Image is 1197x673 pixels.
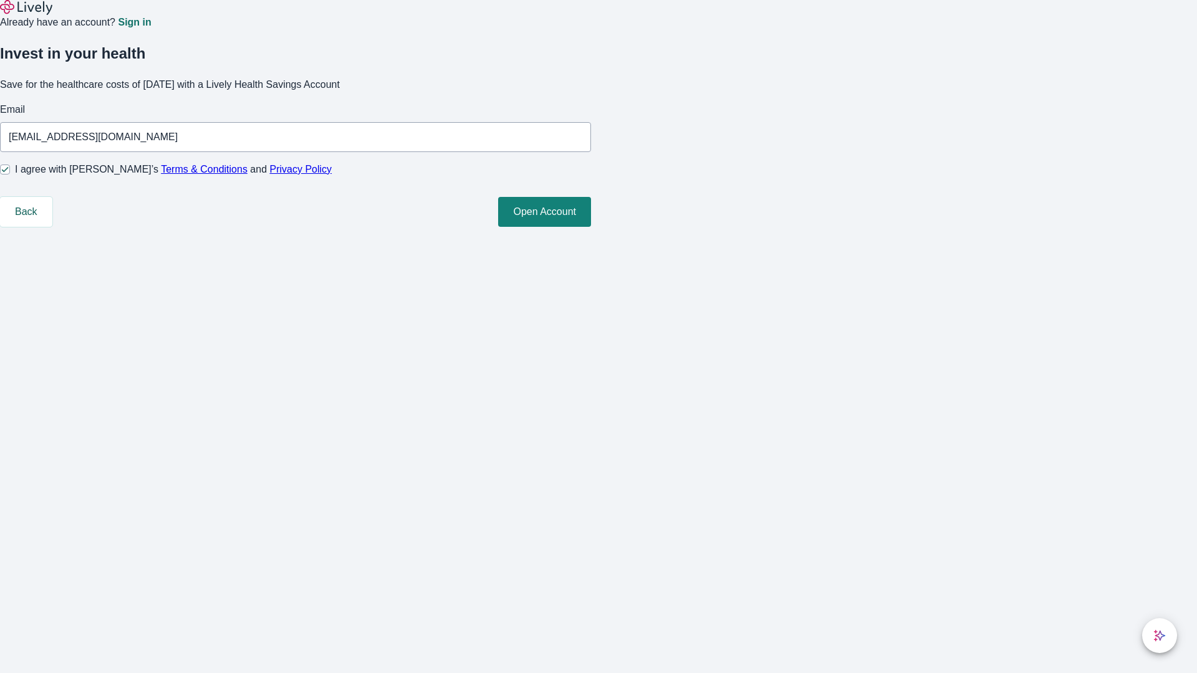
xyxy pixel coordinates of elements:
button: Open Account [498,197,591,227]
a: Sign in [118,17,151,27]
svg: Lively AI Assistant [1153,629,1166,642]
span: I agree with [PERSON_NAME]’s and [15,162,332,177]
button: chat [1142,618,1177,653]
a: Privacy Policy [270,164,332,174]
a: Terms & Conditions [161,164,248,174]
